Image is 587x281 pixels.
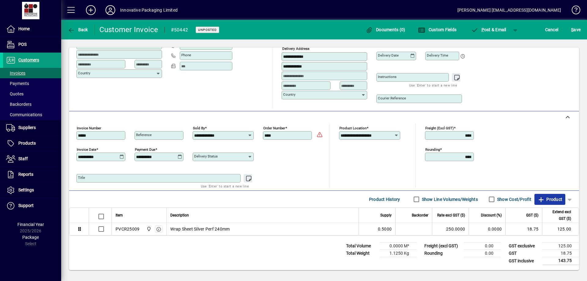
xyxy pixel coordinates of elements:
mat-label: Freight (excl GST) [425,126,454,130]
a: View on map [359,40,369,50]
mat-label: Title [78,176,85,180]
button: Product History [367,194,403,205]
a: Payments [3,78,61,89]
div: Customer Invoice [99,25,158,35]
mat-hint: Use 'Enter' to start a new line [409,82,457,89]
label: Show Line Volumes/Weights [421,196,478,202]
span: Package [22,235,39,240]
a: Staff [3,151,61,167]
span: Innovative Packaging [145,226,152,232]
span: POS [18,42,27,47]
span: Communications [6,112,42,117]
td: Total Volume [343,242,380,250]
a: Invoices [3,68,61,78]
span: Settings [18,187,34,192]
a: POS [3,37,61,52]
a: Reports [3,167,61,182]
span: ave [571,25,581,35]
mat-label: Delivery status [194,154,218,158]
span: Item [116,212,123,219]
span: Invoices [6,71,25,76]
span: Unposted [198,28,217,32]
span: Rate excl GST ($) [437,212,465,219]
a: Communications [3,109,61,120]
span: Home [18,26,30,31]
button: Post & Email [468,24,509,35]
span: Staff [18,156,28,161]
mat-label: Product location [339,126,367,130]
a: Backorders [3,99,61,109]
button: Product [534,194,565,205]
mat-label: Invoice date [77,147,96,152]
span: Discount (%) [481,212,502,219]
span: GST ($) [526,212,538,219]
td: Rounding [421,250,464,257]
div: #50442 [171,25,188,35]
div: Innovative Packaging Limited [120,5,178,15]
mat-label: Courier Reference [378,96,406,100]
span: Backorder [412,212,428,219]
td: 125.00 [542,242,579,250]
span: S [571,27,574,32]
td: 0.00 [464,250,501,257]
span: Quotes [6,91,24,96]
td: 1.1250 Kg [380,250,416,257]
mat-label: Invoice number [77,126,101,130]
button: Custom Fields [416,24,458,35]
span: Supply [380,212,392,219]
button: Documents (0) [364,24,407,35]
div: 250.0000 [436,226,465,232]
mat-hint: Use 'Enter' to start a new line [201,183,249,190]
a: Quotes [3,89,61,99]
label: Show Cost/Profit [496,196,531,202]
div: [PERSON_NAME] [EMAIL_ADDRESS][DOMAIN_NAME] [457,5,561,15]
td: 0.0000 M³ [380,242,416,250]
span: Custom Fields [418,27,456,32]
mat-label: Rounding [425,147,440,152]
span: Documents (0) [366,27,405,32]
td: 125.00 [542,223,579,235]
button: Cancel [544,24,560,35]
span: Description [170,212,189,219]
mat-label: Reference [136,133,152,137]
td: Total Weight [343,250,380,257]
span: Wrap Sheet Silver Perf 240mm [170,226,230,232]
mat-label: Phone [181,53,191,57]
a: Knowledge Base [567,1,579,21]
a: Settings [3,183,61,198]
td: 143.75 [542,257,579,265]
span: Product History [369,194,400,204]
span: Cancel [545,25,559,35]
td: Freight (excl GST) [421,242,464,250]
button: Back [66,24,90,35]
td: GST [506,250,542,257]
mat-label: Payment due [135,147,155,152]
span: Payments [6,81,29,86]
mat-label: Delivery date [378,53,399,57]
a: Suppliers [3,120,61,135]
td: 0.00 [464,242,501,250]
td: 18.75 [505,223,542,235]
mat-label: Instructions [378,75,397,79]
mat-label: Country [283,92,295,97]
mat-label: Sold by [193,126,205,130]
button: Profile [101,5,120,16]
button: Save [570,24,582,35]
td: 0.0000 [469,223,505,235]
a: Products [3,136,61,151]
td: GST exclusive [506,242,542,250]
span: Financial Year [17,222,44,227]
mat-label: Order number [263,126,285,130]
span: P [482,27,484,32]
button: Add [81,5,101,16]
span: Product [537,194,562,204]
td: 18.75 [542,250,579,257]
span: Products [18,141,36,146]
span: Backorders [6,102,31,107]
mat-label: Country [78,71,90,75]
mat-label: Delivery time [427,53,448,57]
span: 0.5000 [378,226,392,232]
span: Support [18,203,34,208]
a: Home [3,21,61,37]
span: Customers [18,57,39,62]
